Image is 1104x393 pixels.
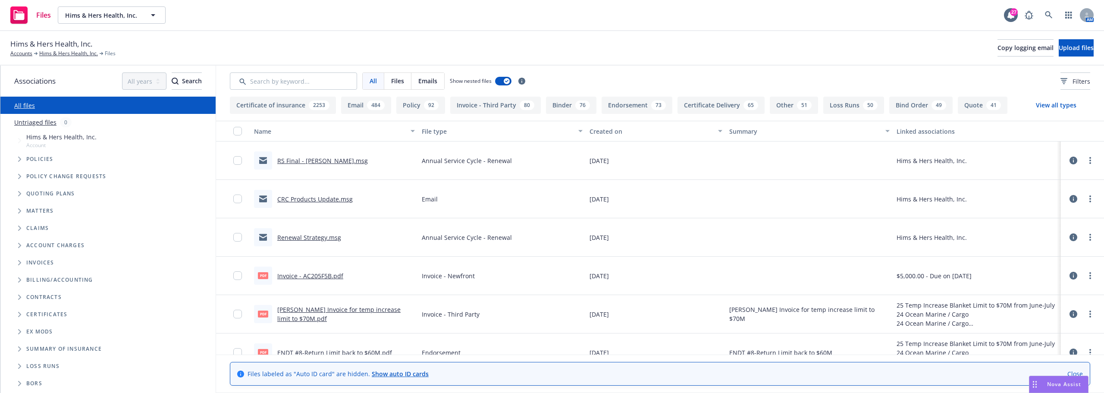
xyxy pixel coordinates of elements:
span: [DATE] [590,310,609,319]
a: CRC Products Update.msg [277,195,353,203]
span: ENDT #8-Return Limit back to $60M [729,348,832,357]
a: Show auto ID cards [372,370,429,378]
div: $5,000.00 - Due on [DATE] [897,271,972,280]
a: All files [14,101,35,110]
div: 49 [931,101,946,110]
span: [DATE] [590,271,609,280]
a: more [1085,270,1095,281]
a: more [1085,232,1095,242]
div: Folder Tree Example [0,271,216,392]
div: 24 Ocean Marine / Cargo [897,348,1055,357]
span: Files [105,50,116,57]
button: Endorsement [602,97,672,114]
a: [PERSON_NAME] Invoice for temp increase limit to $70M.pdf [277,305,401,323]
div: 484 [367,101,385,110]
div: Hims & Hers Health, Inc. [897,233,967,242]
div: 50 [863,101,878,110]
div: 65 [743,101,758,110]
button: Email [341,97,391,114]
input: Toggle Row Selected [233,233,242,242]
button: Nova Assist [1029,376,1088,393]
div: 41 [986,101,1001,110]
input: Select all [233,127,242,135]
button: Loss Runs [823,97,884,114]
a: Files [7,3,54,27]
input: Toggle Row Selected [233,156,242,165]
button: Created on [586,121,726,141]
span: Policy change requests [26,174,106,179]
div: Linked associations [897,127,1057,136]
span: Endorsement [422,348,461,357]
div: 2253 [309,101,329,110]
div: 27 [1010,8,1018,16]
span: Invoice - Third Party [422,310,480,319]
span: Files [36,12,51,19]
a: RS Final - [PERSON_NAME].msg [277,157,368,165]
a: Search [1040,6,1057,24]
span: Hims & Hers Health, Inc. [26,132,97,141]
div: 0 [60,117,72,127]
a: Untriaged files [14,118,56,127]
a: Hims & Hers Health, Inc. [39,50,98,57]
div: Hims & Hers Health, Inc. [897,195,967,204]
span: Email [422,195,438,204]
a: Renewal Strategy.msg [277,233,341,242]
span: Claims [26,226,49,231]
button: Invoice - Third Party [450,97,541,114]
button: Linked associations [893,121,1061,141]
div: 25 Temp Increase Blanket Limit to $70M from June-July [897,301,1055,310]
a: more [1085,194,1095,204]
span: Show nested files [450,77,492,85]
span: Copy logging email [997,44,1054,52]
input: Toggle Row Selected [233,348,242,357]
span: [DATE] [590,156,609,165]
span: Ex Mods [26,329,53,334]
div: 73 [651,101,666,110]
svg: Search [172,78,179,85]
button: Quote [958,97,1007,114]
span: [DATE] [590,233,609,242]
span: [DATE] [590,195,609,204]
span: pdf [258,272,268,279]
button: Binder [546,97,596,114]
span: BORs [26,381,42,386]
div: 80 [520,101,534,110]
button: Policy [396,97,445,114]
span: Contracts [26,295,62,300]
span: Upload files [1059,44,1094,52]
input: Toggle Row Selected [233,310,242,318]
span: [DATE] [590,348,609,357]
span: pdf [258,349,268,355]
span: Invoice - Newfront [422,271,475,280]
span: Loss Runs [26,364,60,369]
div: 76 [575,101,590,110]
span: Associations [14,75,56,87]
button: Certificate of insurance [230,97,336,114]
a: more [1085,155,1095,166]
a: Close [1067,369,1083,378]
button: Hims & Hers Health, Inc. [58,6,166,24]
div: Tree Example [0,131,216,271]
span: [PERSON_NAME] Invoice for temp increase limit to $70M [729,305,890,323]
span: Hims & Hers Health, Inc. [65,11,140,20]
span: Filters [1060,77,1090,86]
div: Drag to move [1029,376,1040,393]
button: Name [251,121,418,141]
button: Copy logging email [997,39,1054,57]
span: Policies [26,157,53,162]
span: Nova Assist [1047,380,1081,388]
div: 24 Ocean Marine / Cargo [897,310,1055,319]
span: Summary of insurance [26,346,102,352]
div: Created on [590,127,713,136]
span: Certificates [26,312,67,317]
span: Emails [418,76,437,85]
span: All [370,76,377,85]
div: Search [172,73,202,89]
span: Files labeled as "Auto ID card" are hidden. [248,369,429,378]
a: Accounts [10,50,32,57]
button: View all types [1022,97,1090,114]
input: Search by keyword... [230,72,357,90]
span: Billing/Accounting [26,277,93,283]
span: Quoting plans [26,191,75,196]
div: 51 [797,101,812,110]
